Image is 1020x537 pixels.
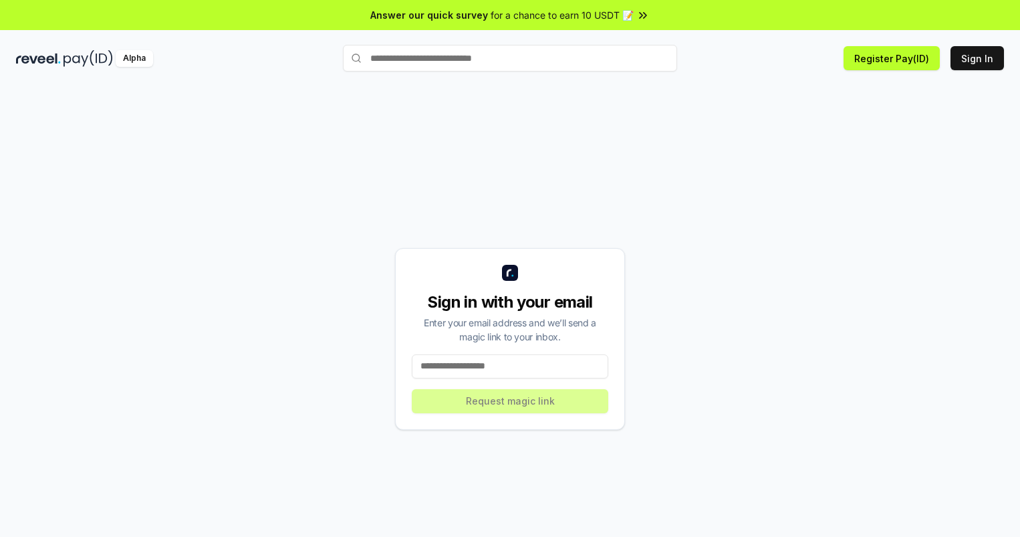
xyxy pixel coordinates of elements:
div: Sign in with your email [412,292,608,313]
div: Enter your email address and we’ll send a magic link to your inbox. [412,316,608,344]
div: Alpha [116,50,153,67]
img: pay_id [63,50,113,67]
span: for a chance to earn 10 USDT 📝 [491,8,634,22]
img: reveel_dark [16,50,61,67]
button: Sign In [950,46,1004,70]
img: logo_small [502,265,518,281]
span: Answer our quick survey [370,8,488,22]
button: Register Pay(ID) [844,46,940,70]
